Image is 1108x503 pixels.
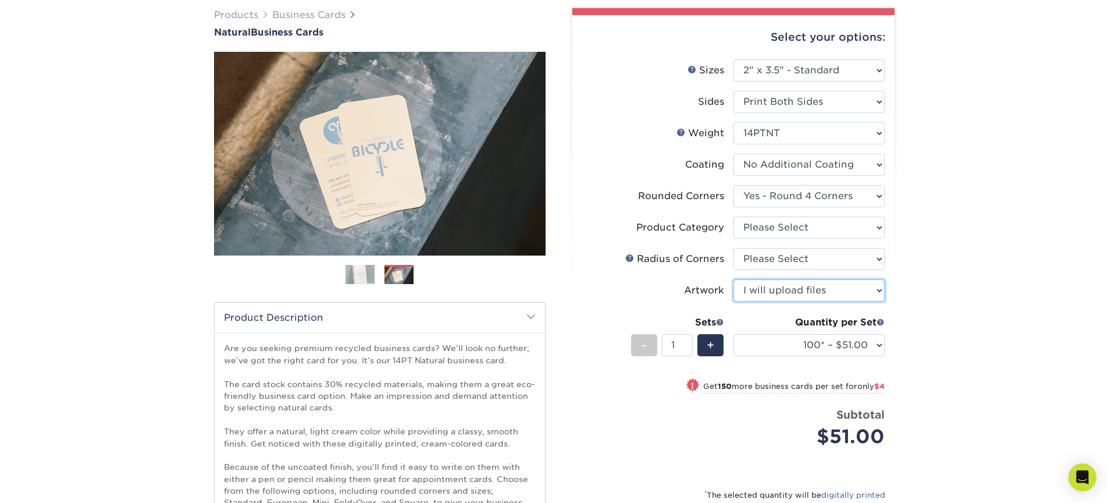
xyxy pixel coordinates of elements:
h2: Product Description [215,303,545,332]
span: + [707,336,714,354]
a: digitally printed [821,491,885,500]
span: $4 [874,382,885,391]
div: Rounded Corners [638,189,724,203]
div: Artwork [684,284,724,297]
div: Sizes [687,63,724,77]
div: Coating [685,158,724,172]
a: Products [214,9,258,20]
img: Business Cards 01 [345,260,375,289]
div: Product Category [636,221,724,235]
span: ! [691,380,694,392]
a: Business Cards [272,9,345,20]
div: Sides [698,95,724,109]
div: Radius of Corners [625,252,724,266]
div: Select your options: [582,15,885,59]
strong: Subtotal [836,408,885,421]
img: Natural 02 [214,52,546,256]
a: NaturalBusiness Cards [214,27,546,38]
strong: 150 [718,382,732,391]
small: The selected quantity will be [704,491,885,500]
img: Business Cards 02 [384,267,414,285]
span: - [642,336,647,354]
small: Get more business cards per set for [703,382,885,394]
div: Sets [631,316,724,330]
div: Quantity per Set [733,316,885,330]
div: $51.00 [742,423,885,451]
span: Natural [214,27,251,38]
div: Weight [676,126,724,140]
span: only [857,382,885,391]
div: Open Intercom Messenger [1068,463,1096,491]
h1: Business Cards [214,27,546,38]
